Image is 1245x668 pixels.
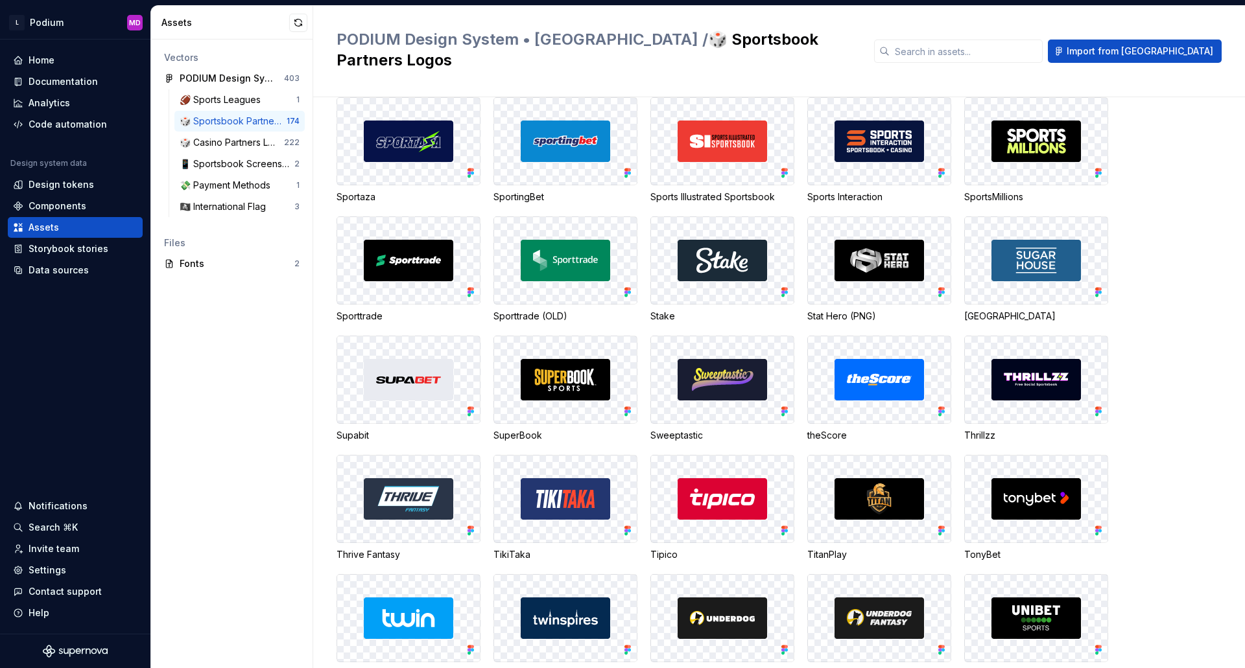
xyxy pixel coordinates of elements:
div: Thrillzz [964,429,1108,442]
a: Storybook stories [8,238,143,259]
div: 📱 Sportsbook Screenshots [180,157,294,170]
div: Sporttrade (OLD) [493,310,637,323]
div: Assets [29,221,59,234]
button: Notifications [8,496,143,516]
h2: 🎲 Sportsbook Partners Logos [337,29,859,71]
div: Sports Interaction [807,190,951,203]
div: Thrive Fantasy [337,548,480,561]
div: Files [164,236,300,249]
div: SuperBook [493,429,637,442]
div: 💸 Payment Methods [180,179,276,192]
div: Documentation [29,75,98,88]
div: 2 [294,159,300,169]
a: 🏴‍☠️ International Flag3 [174,196,305,217]
a: Design tokens [8,174,143,195]
a: 🏈 Sports Leagues1 [174,89,305,110]
div: Design system data [10,158,87,168]
div: 1 [296,95,300,105]
span: PODIUM Design System • [GEOGRAPHIC_DATA] / [337,30,708,49]
div: 🏴‍☠️ International Flag [180,200,271,213]
div: 174 [287,116,300,126]
div: Help [29,606,49,619]
div: SportingBet [493,190,637,203]
button: Import from [GEOGRAPHIC_DATA] [1048,40,1222,63]
div: 3 [294,202,300,212]
a: Assets [8,217,143,238]
button: Search ⌘K [8,517,143,538]
div: Sports Illustrated Sportsbook [650,190,794,203]
div: Supabit [337,429,480,442]
div: [GEOGRAPHIC_DATA] [964,310,1108,323]
div: TonyBet [964,548,1108,561]
div: 🏈 Sports Leagues [180,93,266,106]
a: 📱 Sportsbook Screenshots2 [174,154,305,174]
div: Notifications [29,500,88,513]
input: Search in assets... [890,40,1043,63]
div: Fonts [180,257,294,270]
div: Invite team [29,542,79,555]
div: 🎲 Sportsbook Partners Logos [180,115,287,128]
a: 🎲 Sportsbook Partners Logos174 [174,111,305,132]
div: Search ⌘K [29,521,78,534]
div: Settings [29,564,66,577]
div: Sweeptastic [650,429,794,442]
div: Assets [161,16,289,29]
svg: Supernova Logo [43,645,108,658]
div: Sportaza [337,190,480,203]
a: Code automation [8,114,143,135]
div: L [9,15,25,30]
a: Documentation [8,71,143,92]
div: Components [29,200,86,213]
div: Home [29,54,54,67]
div: 🎲 Casino Partners Logos [180,136,284,149]
a: 💸 Payment Methods1 [174,175,305,196]
div: Code automation [29,118,107,131]
div: Stat Hero (PNG) [807,310,951,323]
button: Contact support [8,581,143,602]
a: Invite team [8,538,143,559]
div: Sporttrade [337,310,480,323]
a: Analytics [8,93,143,113]
div: Storybook stories [29,242,108,255]
button: LPodiumMD [3,8,148,36]
div: Data sources [29,264,89,277]
div: Stake [650,310,794,323]
div: TitanPlay [807,548,951,561]
span: Import from [GEOGRAPHIC_DATA] [1067,45,1213,58]
div: Podium [30,16,64,29]
div: 403 [284,73,300,84]
div: PODIUM Design System • [GEOGRAPHIC_DATA] [180,72,276,85]
a: 🎲 Casino Partners Logos222 [174,132,305,153]
div: 2 [294,259,300,269]
div: TikiTaka [493,548,637,561]
a: Data sources [8,260,143,281]
a: Components [8,196,143,216]
div: Vectors [164,51,300,64]
div: Design tokens [29,178,94,191]
div: MD [129,17,141,28]
div: theScore [807,429,951,442]
a: Home [8,50,143,71]
div: 1 [296,180,300,190]
div: 222 [284,137,300,148]
button: Help [8,603,143,623]
div: Contact support [29,585,102,598]
div: Tipico [650,548,794,561]
a: PODIUM Design System • [GEOGRAPHIC_DATA]403 [159,68,305,89]
div: SportsMillions [964,190,1108,203]
a: Fonts2 [159,253,305,274]
a: Settings [8,560,143,581]
div: Analytics [29,97,70,109]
